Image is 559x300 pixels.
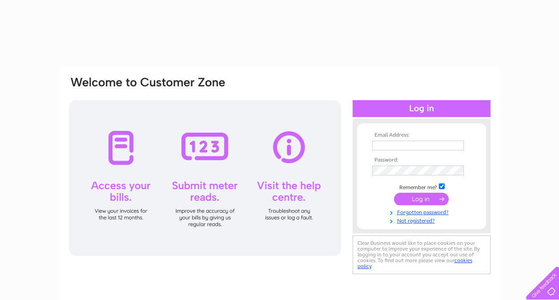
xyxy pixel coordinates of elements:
[372,216,473,224] a: Not registered?
[358,257,472,269] a: cookies policy
[394,193,449,205] input: Submit
[372,207,473,216] a: Forgotten password?
[370,182,473,191] td: Remember me?
[370,132,473,138] th: Email Address:
[353,235,491,274] div: Clear Business would like to place cookies on your computer to improve your experience of the sit...
[370,157,473,163] th: Password:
